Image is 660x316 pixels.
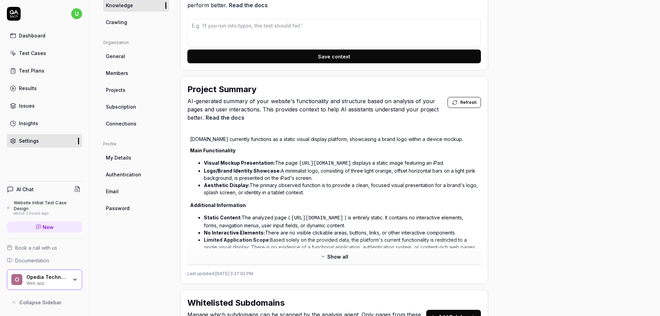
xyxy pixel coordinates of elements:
[103,117,169,130] a: Connections
[103,100,169,113] a: Subscription
[187,297,285,309] h2: Whitelisted Subdomains
[106,171,141,178] span: Authentication
[204,168,281,174] strong: Logo/Brand Identity Showcase:
[19,120,38,127] div: Insights
[106,205,130,212] span: Password
[190,135,478,143] p: [DOMAIN_NAME] currently functions as a static visual display platform, showcasing a brand logo wi...
[43,224,54,231] span: New
[327,253,348,260] span: Show all
[298,160,352,167] code: [URL][DOMAIN_NAME]
[229,2,268,9] a: Read the docs
[204,159,478,167] li: The page displays a static image featuring an iPad.
[204,160,275,166] strong: Visual Mockup Presentation:
[106,86,125,94] span: Projects
[204,215,242,220] strong: Static Content:
[7,64,82,77] a: Test Plans
[204,182,250,188] strong: Aesthetic Display:
[26,274,68,280] div: Opedia Technologies
[7,117,82,130] a: Insights
[26,280,68,285] div: Web app
[316,251,352,262] button: Show all
[187,265,481,277] div: Last updated: [DATE] 3:37:02 PM
[19,102,35,109] div: Issues
[290,215,344,221] code: [URL][DOMAIN_NAME]
[204,167,478,182] li: A minimalist logo, consisting of three light orange, offset horizontal bars on a light pink backg...
[204,182,478,196] li: The primary observed function is to provide a clean, focused visual presentation for a brand's lo...
[14,211,82,216] div: about 2 hours ago
[7,270,82,290] button: OOpedia TechnologiesWeb app
[106,188,119,195] span: Email
[204,237,270,243] strong: Limited Application Scope:
[11,274,22,285] span: O
[19,137,39,144] div: Settings
[103,67,169,79] a: Members
[190,201,478,209] h3: Additional Information
[7,244,82,251] a: Book a call with us
[106,103,136,110] span: Subscription
[71,7,82,21] button: u
[106,2,133,9] span: Knowledge
[7,257,82,264] a: Documentation
[14,200,82,211] div: Website Initial Test Case Design
[103,168,169,181] a: Authentication
[71,8,82,19] span: u
[19,299,62,306] span: Collapse Sidebar
[106,19,127,26] span: Crawling
[7,134,82,148] a: Settings
[7,200,82,216] a: Website Initial Test Case Designabout 2 hours ago
[19,67,44,74] div: Test Plans
[106,53,125,60] span: General
[7,295,82,309] button: Collapse Sidebar
[103,141,169,147] div: Profile
[7,46,82,60] a: Test Cases
[187,50,481,63] button: Save context
[7,29,82,42] a: Dashboard
[106,154,131,161] span: My Details
[204,230,265,236] strong: No Interactive Elements:
[7,99,82,112] a: Issues
[16,186,34,193] h4: AI Chat
[204,236,478,251] li: Based solely on the provided data, the platform's current functionality is restricted to a single...
[103,40,169,46] div: Organization
[190,147,478,154] h3: Main Functionality
[19,50,46,57] div: Test Cases
[448,97,481,108] button: Refresh
[187,83,256,96] h2: Project Summary
[19,32,45,39] div: Dashboard
[187,97,448,122] span: AI-generated summary of your website's functionality and structure based on analysis of your page...
[204,229,478,236] li: There are no visible clickable areas, buttons, links, or other interactive components.
[103,202,169,215] a: Password
[7,81,82,95] a: Results
[103,84,169,96] a: Projects
[103,151,169,164] a: My Details
[103,16,169,29] a: Crawling
[15,244,57,251] span: Book a call with us
[206,114,244,121] a: Read the docs
[103,50,169,63] a: General
[103,185,169,198] a: Email
[19,85,37,92] div: Results
[106,69,128,77] span: Members
[106,120,136,127] span: Connections
[7,221,82,233] a: New
[460,99,476,106] span: Refresh
[204,214,478,229] li: The analyzed page ( ) is entirely static. It contains no interactive elements, forms, navigation ...
[15,257,49,264] span: Documentation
